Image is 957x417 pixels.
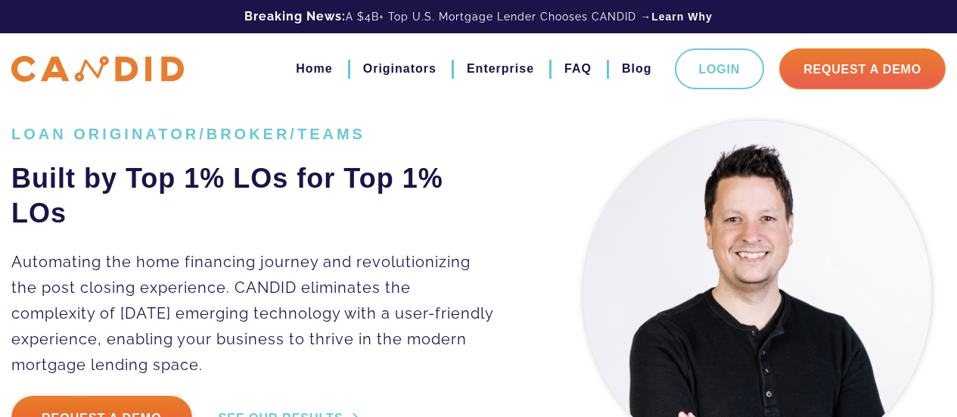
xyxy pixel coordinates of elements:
[467,56,534,82] a: Enterprise
[651,9,713,24] a: Learn Why
[11,249,494,378] p: Automating the home financing journey and revolutionizing the post closing experience. CANDID eli...
[564,56,592,82] a: FAQ
[675,48,765,89] a: Login
[11,125,494,143] h1: LOAN ORIGINATOR/BROKER/TEAMS
[622,56,652,82] a: Blog
[11,161,494,231] h2: Built by Top 1% LOs for Top 1% LOs
[11,56,184,82] img: CANDID APP
[363,56,437,82] a: Originators
[244,9,346,23] b: Breaking News:
[296,56,332,82] a: Home
[779,48,946,89] a: Request A Demo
